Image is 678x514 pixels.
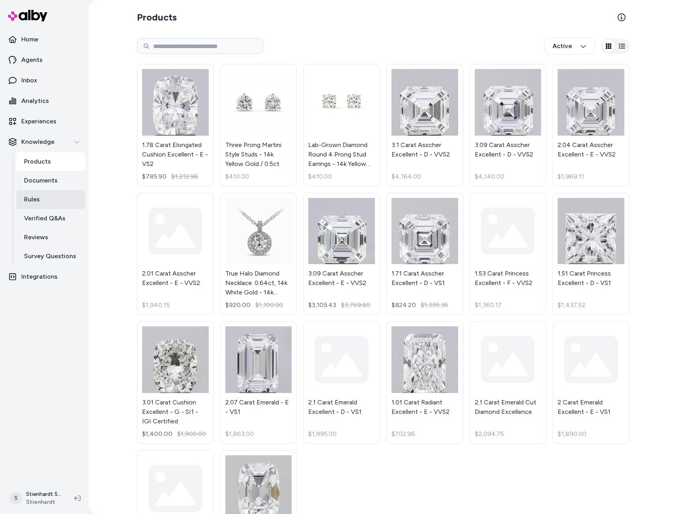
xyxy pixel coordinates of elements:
[16,190,85,209] a: Rules
[24,157,51,166] p: Products
[303,193,380,315] a: 3.09 Carat Asscher Excellent - E - VVS23.09 Carat Asscher Excellent - E - VVS2$3,105.43$3,769.80
[9,492,22,505] span: S
[386,321,463,444] a: 1.01 Carat Radiant Excellent - E - VVS21.01 Carat Radiant Excellent - E - VVS2$702.96
[137,193,214,315] a: 2.01 Carat Asscher Excellent - E - VVS2$1,940.15
[3,71,85,90] a: Inbox
[3,91,85,110] a: Analytics
[21,96,49,106] p: Analytics
[470,193,547,315] a: 1.53 Carat Princess Excellent - F - VVS2$1,360.17
[24,176,58,185] p: Documents
[24,214,66,223] p: Verified Q&As
[220,64,297,186] a: Three Prong Martini Style Studs - 14k Yellow Gold / 0.5ctThree Prong Martini Style Studs - 14k Ye...
[3,267,85,286] a: Integrations
[26,498,62,506] span: Stienhardt
[16,209,85,228] a: Verified Q&As
[21,55,43,65] p: Agents
[386,64,463,186] a: 3.1 Carat Asscher Excellent - D - VVS23.1 Carat Asscher Excellent - D - VVS2$4,164.00
[21,35,38,44] p: Home
[544,38,595,54] button: Active
[470,64,547,186] a: 3.09 Carat Asscher Excellent - D - VVS23.09 Carat Asscher Excellent - D - VVS2$4,140.00
[303,321,380,444] a: 2.1 Carat Emerald Excellent - D - VS1$1,995.00
[16,228,85,247] a: Reviews
[137,321,214,444] a: 3.01 Carat Cushion Excellent - G - SI1 - IGI Certified3.01 Carat Cushion Excellent - G - SI1 - IG...
[24,251,76,261] p: Survey Questions
[16,171,85,190] a: Documents
[553,321,629,444] a: 2 Carat Emerald Excellent - E - VS1$1,890.00
[3,132,85,151] button: Knowledge
[21,117,56,126] p: Experiences
[137,11,177,24] h2: Products
[26,490,62,498] p: Stienhardt Shopify
[5,486,68,511] button: SStienhardt ShopifyStienhardt
[21,76,37,85] p: Inbox
[16,247,85,266] a: Survey Questions
[3,50,85,69] a: Agents
[470,321,547,444] a: 2.1 Carat Emerald Cut Diamond Excellence$2,094.75
[220,193,297,315] a: True Halo Diamond Necklace: 0.64ct, 14k White Gold - 14k White GoldTrue Halo Diamond Necklace: 0....
[553,64,629,186] a: 2.04 Carat Asscher Excellent - E - VVS22.04 Carat Asscher Excellent - E - VVS2$1,969.11
[3,112,85,131] a: Experiences
[137,64,214,186] a: 1.78 Carat Elongated Cushion Excellent - E - VS21.78 Carat Elongated Cushion Excellent - E - VS2$...
[386,193,463,315] a: 1.71 Carat Asscher Excellent - D - VS11.71 Carat Asscher Excellent - D - VS1$824.20$1,395.36
[3,30,85,49] a: Home
[16,152,85,171] a: Products
[220,321,297,444] a: 2.07 Carat Emerald - E - VS12.07 Carat Emerald - E - VS1$1,863.00
[553,193,629,315] a: 1.51 Carat Princess Excellent - D - VS11.51 Carat Princess Excellent - D - VS1$1,437.52
[21,272,58,281] p: Integrations
[21,137,54,147] p: Knowledge
[24,233,48,242] p: Reviews
[8,10,47,21] img: alby Logo
[303,64,380,186] a: Lab-Grown Diamond Round 4 Prong Stud Earrings - 14k Yellow Gold / 0.5ctLab-Grown Diamond Round 4 ...
[24,195,40,204] p: Rules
